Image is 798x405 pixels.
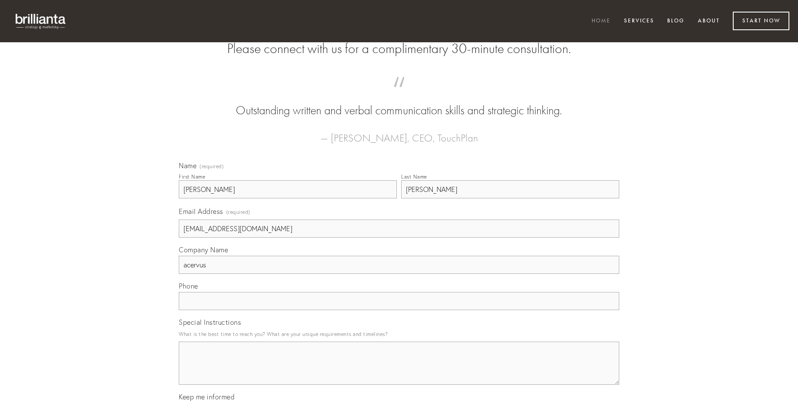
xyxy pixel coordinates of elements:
[179,161,196,170] span: Name
[618,14,660,28] a: Services
[179,173,205,180] div: First Name
[179,328,619,340] p: What is the best time to reach you? What are your unique requirements and timelines?
[9,9,73,34] img: brillianta - research, strategy, marketing
[226,206,250,218] span: (required)
[193,85,605,102] span: “
[179,392,234,401] span: Keep me informed
[662,14,690,28] a: Blog
[179,41,619,57] h2: Please connect with us for a complimentary 30-minute consultation.
[401,173,427,180] div: Last Name
[199,164,224,169] span: (required)
[692,14,725,28] a: About
[733,12,789,30] a: Start Now
[193,119,605,147] figcaption: — [PERSON_NAME], CEO, TouchPlan
[179,282,198,290] span: Phone
[179,318,241,327] span: Special Instructions
[586,14,616,28] a: Home
[193,85,605,119] blockquote: Outstanding written and verbal communication skills and strategic thinking.
[179,207,223,216] span: Email Address
[179,245,228,254] span: Company Name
